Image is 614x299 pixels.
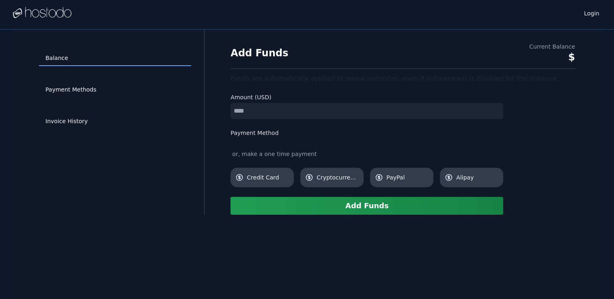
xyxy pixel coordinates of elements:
[247,173,289,182] span: Credit Card
[39,114,191,129] a: Invoice History
[529,43,575,51] div: Current Balance
[231,197,503,215] button: Add Funds
[231,150,503,158] div: or, make a one time payment
[39,82,191,98] a: Payment Methods
[231,74,575,83] div: Funds are automatically applied to renew instances, even if autorenewal is disabled for the insta...
[456,173,498,182] span: Alipay
[231,129,503,137] label: Payment Method
[529,51,575,64] div: $
[386,173,429,182] span: PayPal
[231,47,288,60] h1: Add Funds
[13,7,71,19] img: Logo
[39,51,191,66] a: Balance
[317,173,359,182] span: Cryptocurrency
[582,8,601,17] a: Login
[231,93,503,101] label: Amount (USD)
